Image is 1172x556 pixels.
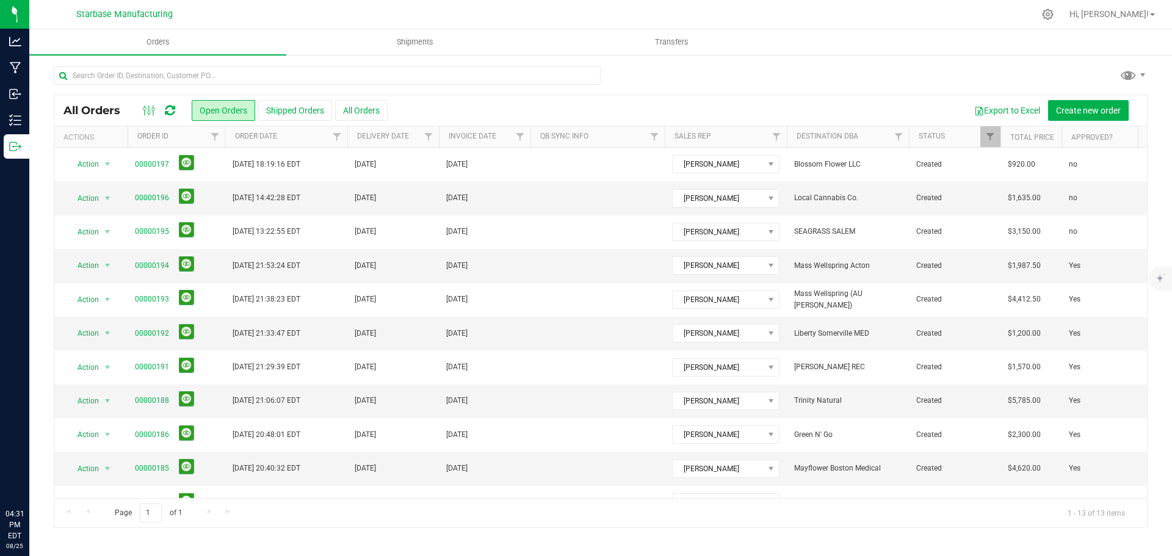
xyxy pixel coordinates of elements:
[1069,226,1077,237] span: no
[449,132,496,140] a: Invoice Date
[446,192,468,204] span: [DATE]
[673,257,764,274] span: [PERSON_NAME]
[9,140,21,153] inline-svg: Outbound
[675,132,711,140] a: Sales Rep
[67,325,99,342] span: Action
[446,159,468,170] span: [DATE]
[794,226,902,237] span: SEAGRASS SALEM
[355,294,376,305] span: [DATE]
[9,62,21,74] inline-svg: Manufacturing
[135,361,169,373] a: 00000191
[794,463,902,474] span: Mayflower Boston Medical
[100,156,115,173] span: select
[233,328,300,339] span: [DATE] 21:33:47 EDT
[1069,159,1077,170] span: no
[673,392,764,410] span: [PERSON_NAME]
[335,100,388,121] button: All Orders
[673,494,764,511] span: [PERSON_NAME]
[1010,133,1054,142] a: Total Price
[67,460,99,477] span: Action
[286,29,543,55] a: Shipments
[1069,328,1080,339] span: Yes
[67,190,99,207] span: Action
[673,460,764,477] span: [PERSON_NAME]
[135,429,169,441] a: 00000186
[673,291,764,308] span: [PERSON_NAME]
[1008,497,1041,508] span: $2,590.00
[100,223,115,240] span: select
[1071,133,1113,142] a: Approved?
[100,291,115,308] span: select
[1069,294,1080,305] span: Yes
[233,226,300,237] span: [DATE] 13:22:55 EDT
[1008,260,1041,272] span: $1,987.50
[1069,463,1080,474] span: Yes
[1058,504,1135,522] span: 1 - 13 of 13 items
[235,132,277,140] a: Order Date
[5,541,24,551] p: 08/25
[5,508,24,541] p: 04:31 PM EDT
[355,226,376,237] span: [DATE]
[135,260,169,272] a: 00000194
[1069,9,1149,19] span: Hi, [PERSON_NAME]!
[100,257,115,274] span: select
[135,192,169,204] a: 00000196
[980,126,1000,147] a: Filter
[100,190,115,207] span: select
[794,497,902,508] span: Mayflower [GEOGRAPHIC_DATA]
[233,429,300,441] span: [DATE] 20:48:01 EDT
[205,126,225,147] a: Filter
[419,126,439,147] a: Filter
[233,192,300,204] span: [DATE] 14:42:28 EDT
[1069,260,1080,272] span: Yes
[1008,159,1035,170] span: $920.00
[1008,328,1041,339] span: $1,200.00
[966,100,1048,121] button: Export to Excel
[673,190,764,207] span: [PERSON_NAME]
[233,497,300,508] span: [DATE] 18:42:13 EDT
[355,429,376,441] span: [DATE]
[140,504,162,522] input: 1
[135,497,169,508] a: 00000183
[258,100,332,121] button: Shipped Orders
[12,458,49,495] iframe: Resource center
[673,359,764,376] span: [PERSON_NAME]
[673,156,764,173] span: [PERSON_NAME]
[673,223,764,240] span: [PERSON_NAME]
[510,126,530,147] a: Filter
[916,226,993,237] span: Created
[1056,106,1121,115] span: Create new order
[135,463,169,474] a: 00000185
[794,361,902,373] span: [PERSON_NAME] REC
[1069,429,1080,441] span: Yes
[446,395,468,406] span: [DATE]
[135,328,169,339] a: 00000192
[355,497,376,508] span: [DATE]
[794,288,902,311] span: Mass Wellspring (AU [PERSON_NAME])
[916,395,993,406] span: Created
[1040,9,1055,20] div: Manage settings
[67,392,99,410] span: Action
[1008,226,1041,237] span: $3,150.00
[916,497,993,508] span: Created
[130,37,186,48] span: Orders
[794,429,902,441] span: Green N' Go
[67,223,99,240] span: Action
[9,88,21,100] inline-svg: Inbound
[76,9,173,20] span: Starbase Manufacturing
[889,126,909,147] a: Filter
[63,133,123,142] div: Actions
[233,260,300,272] span: [DATE] 21:53:24 EDT
[355,260,376,272] span: [DATE]
[355,159,376,170] span: [DATE]
[104,504,192,522] span: Page of 1
[135,294,169,305] a: 00000193
[100,494,115,511] span: select
[67,426,99,443] span: Action
[1008,429,1041,441] span: $2,300.00
[1008,463,1041,474] span: $4,620.00
[355,192,376,204] span: [DATE]
[63,104,132,117] span: All Orders
[233,159,300,170] span: [DATE] 18:19:16 EDT
[67,291,99,308] span: Action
